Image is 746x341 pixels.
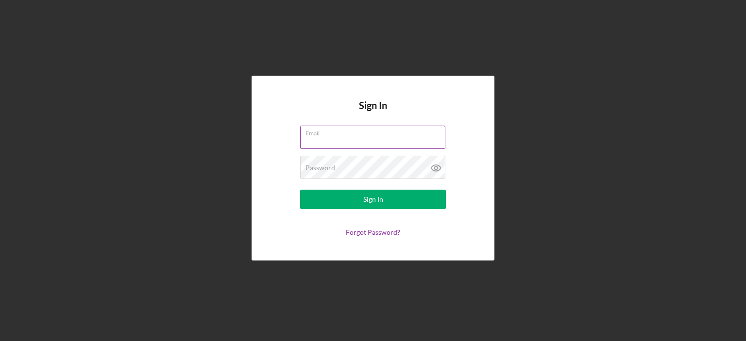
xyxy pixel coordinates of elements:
[305,164,335,172] label: Password
[363,190,383,209] div: Sign In
[359,100,387,126] h4: Sign In
[346,228,400,236] a: Forgot Password?
[305,126,445,137] label: Email
[300,190,446,209] button: Sign In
